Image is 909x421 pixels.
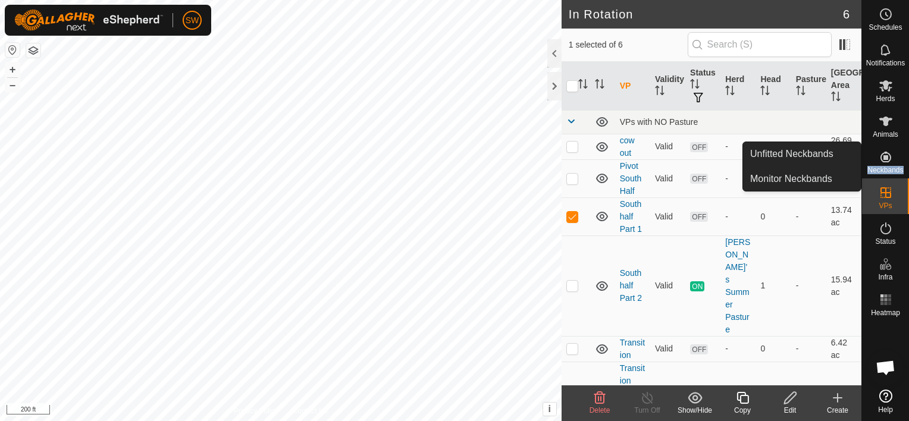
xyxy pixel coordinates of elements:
td: 6.42 ac [826,336,861,362]
div: Show/Hide [671,405,719,416]
p-sorticon: Activate to sort [725,87,735,97]
a: Privacy Policy [234,406,278,416]
div: [PERSON_NAME]'s Summer Pasture [725,236,751,336]
th: Validity [650,62,685,111]
a: Pivot South Half [620,161,642,196]
th: VP [615,62,650,111]
td: 15.94 ac [826,235,861,336]
td: Valid [650,134,685,159]
button: Reset Map [5,43,20,57]
div: - [725,140,751,153]
td: - [791,197,826,235]
span: VPs [879,202,892,209]
span: Heatmap [871,309,900,316]
div: Turn Off [623,405,671,416]
td: 1 [756,235,791,336]
span: OFF [690,174,708,184]
a: South half Part 2 [620,268,642,303]
input: Search (S) [688,32,832,57]
span: Status [875,238,895,245]
a: Monitor Neckbands [743,167,861,191]
span: OFF [690,344,708,354]
div: VPs with NO Pasture [620,117,857,127]
a: Unfitted Neckbands [743,142,861,166]
td: - [791,336,826,362]
td: Valid [650,197,685,235]
button: i [543,403,556,416]
td: 0 [756,134,791,159]
button: – [5,78,20,92]
td: 0 [756,197,791,235]
div: - [725,343,751,355]
span: 1 selected of 6 [569,39,688,51]
span: Schedules [869,24,902,31]
p-sorticon: Activate to sort [796,87,805,97]
td: - [791,134,826,159]
p-sorticon: Activate to sort [655,87,664,97]
span: Unfitted Neckbands [750,147,833,161]
span: OFF [690,142,708,152]
span: SW [186,14,199,27]
button: Map Layers [26,43,40,58]
div: Copy [719,405,766,416]
span: Notifications [866,59,905,67]
a: Transition [620,338,645,360]
th: Herd [720,62,756,111]
span: Monitor Neckbands [750,172,832,186]
div: Edit [766,405,814,416]
h2: In Rotation [569,7,843,21]
td: Valid [650,235,685,336]
span: Neckbands [867,166,903,174]
p-sorticon: Activate to sort [578,81,588,90]
p-sorticon: Activate to sort [760,87,770,97]
a: South half Part 1 [620,199,642,234]
a: cow out [620,136,635,158]
img: Gallagher Logo [14,10,163,31]
p-sorticon: Activate to sort [595,81,604,90]
div: - [725,172,751,185]
a: Contact Us [293,406,328,416]
td: 13.74 ac [826,197,861,235]
button: + [5,62,20,77]
div: Create [814,405,861,416]
span: Delete [590,406,610,414]
th: Status [685,62,720,111]
a: Open chat [868,350,904,385]
span: OFF [690,212,708,222]
th: Head [756,62,791,111]
span: Help [878,406,893,413]
div: - [725,211,751,223]
span: 6 [843,5,850,23]
td: Valid [650,159,685,197]
span: Infra [878,274,892,281]
p-sorticon: Activate to sort [690,81,700,90]
span: Herds [876,95,895,102]
th: [GEOGRAPHIC_DATA] Area [826,62,861,111]
td: 0 [756,336,791,362]
th: Pasture [791,62,826,111]
a: Help [862,385,909,418]
span: i [548,404,551,414]
td: Valid [650,336,685,362]
td: 26.69 ac [826,134,861,159]
p-sorticon: Activate to sort [831,93,841,103]
span: ON [690,281,704,291]
span: Animals [873,131,898,138]
td: - [791,235,826,336]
